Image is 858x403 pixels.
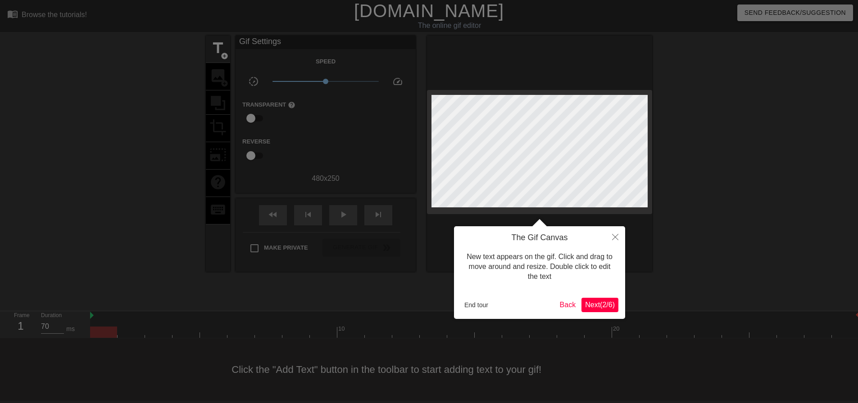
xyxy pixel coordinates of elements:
h4: The Gif Canvas [461,233,618,243]
button: Back [556,298,580,312]
span: Next ( 2 / 6 ) [585,301,615,309]
button: Next [581,298,618,312]
div: New text appears on the gif. Click and drag to move around and resize. Double click to edit the text [461,243,618,291]
button: Close [605,226,625,247]
button: End tour [461,298,492,312]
